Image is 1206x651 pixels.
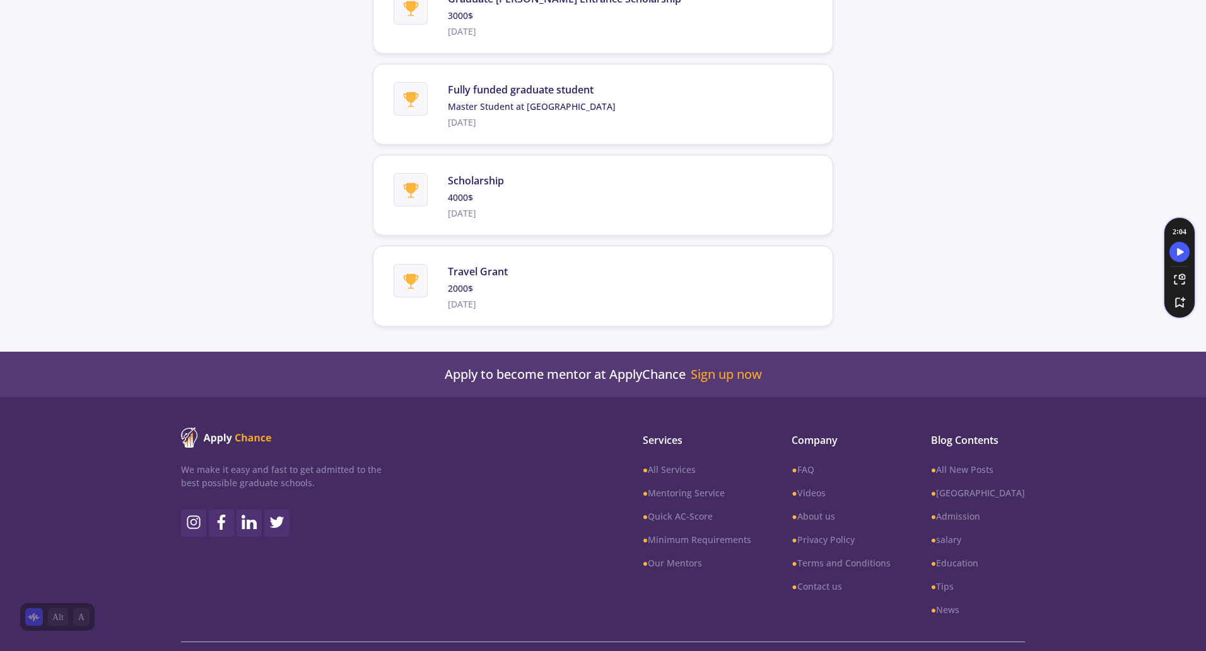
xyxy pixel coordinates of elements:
[931,556,1025,570] a: ●Education
[448,100,616,113] span: Master Student at [GEOGRAPHIC_DATA]
[643,510,648,522] b: ●
[643,534,648,546] b: ●
[448,264,508,279] span: Travel Grant
[643,463,751,476] a: ●All Services
[643,533,751,546] a: ●Minimum Requirements
[643,557,648,569] b: ●
[931,510,1025,523] a: ●Admission
[792,580,890,593] a: ●Contact us
[643,463,648,475] b: ●
[792,510,890,523] a: ●About us
[931,604,936,616] b: ●
[931,510,936,522] b: ●
[448,9,681,22] span: 3000$
[792,533,890,546] a: ●Privacy Policy
[448,297,508,311] span: [DATE]
[448,206,504,220] span: [DATE]
[448,173,504,188] span: Scholarship
[448,282,508,295] span: 2000$
[931,486,1025,499] a: ●[GEOGRAPHIC_DATA]
[931,534,936,546] b: ●
[448,116,616,129] span: [DATE]
[792,556,890,570] a: ●Terms and Conditions
[931,433,1025,448] span: Blog Contents
[931,557,936,569] b: ●
[643,433,751,448] span: Services
[448,25,681,38] span: [DATE]
[792,534,797,546] b: ●
[931,463,1025,476] a: ●All New Posts
[792,463,797,475] b: ●
[643,510,751,523] a: ●Quick AC-Score
[181,463,382,489] p: We make it easy and fast to get admitted to the best possible graduate schools.
[643,487,648,499] b: ●
[792,557,797,569] b: ●
[181,427,272,448] img: ApplyChance logo
[931,603,1025,616] a: ●News
[792,486,890,499] a: ●Videos
[931,580,936,592] b: ●
[931,533,1025,546] a: ●salary
[448,82,616,97] span: Fully funded graduate student
[931,580,1025,593] a: ●Tips
[792,463,890,476] a: ●FAQ
[792,433,890,448] span: Company
[691,367,762,382] a: Sign up now
[448,191,504,204] span: 4000$
[931,463,936,475] b: ●
[643,556,751,570] a: ●Our Mentors
[931,487,936,499] b: ●
[792,510,797,522] b: ●
[792,580,797,592] b: ●
[792,487,797,499] b: ●
[643,486,751,499] a: ●Mentoring Service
